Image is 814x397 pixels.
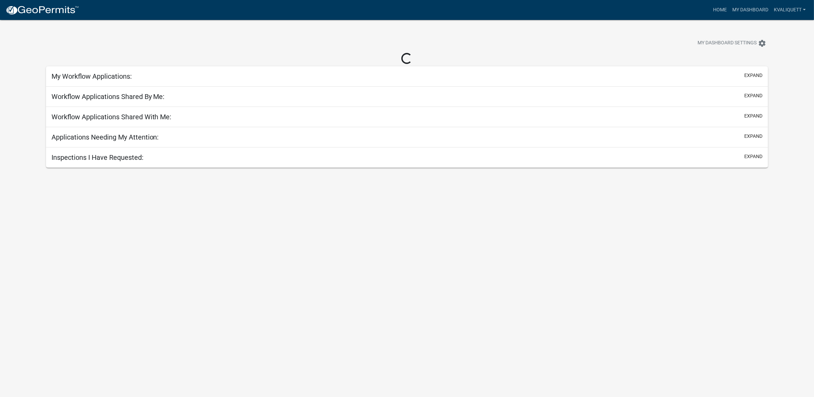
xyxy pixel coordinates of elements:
[771,3,809,16] a: kvaliquett
[51,153,144,162] h5: Inspections I Have Requested:
[730,3,771,16] a: My Dashboard
[710,3,730,16] a: Home
[692,36,772,50] button: My Dashboard Settingssettings
[51,113,172,121] h5: Workflow Applications Shared With Me:
[51,72,132,80] h5: My Workflow Applications:
[744,153,763,160] button: expand
[758,39,766,47] i: settings
[698,39,757,47] span: My Dashboard Settings
[744,133,763,140] button: expand
[744,112,763,120] button: expand
[744,72,763,79] button: expand
[51,92,165,101] h5: Workflow Applications Shared By Me:
[744,92,763,99] button: expand
[51,133,159,141] h5: Applications Needing My Attention:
